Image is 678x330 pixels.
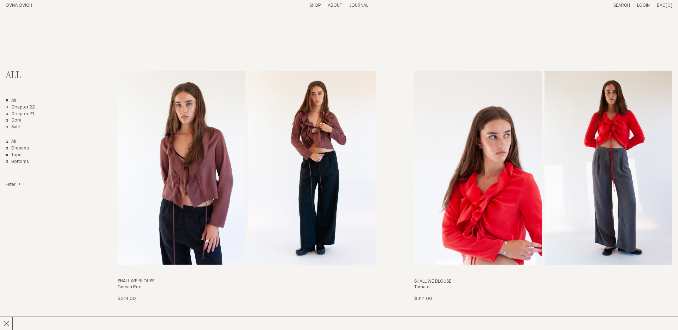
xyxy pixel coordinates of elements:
[118,284,376,290] h4: Tuscan Red
[414,71,672,302] a: Shall We Blouse
[6,182,21,188] summary: Filter
[6,159,29,165] a: Bottoms
[309,3,321,8] a: Shop
[6,118,22,124] a: Core
[414,296,432,302] p: $314.00
[414,284,672,290] h4: Tomato
[6,152,22,158] a: Tops
[6,105,35,111] a: Chapter 22
[6,139,16,145] a: Show All
[6,71,84,81] h2: All
[637,3,650,8] a: Login
[666,3,672,8] span: [0]
[118,296,136,302] p: $314.00
[6,146,29,152] a: Dresses
[118,71,376,302] a: Shall We Blouse
[6,111,34,117] a: Chapter 21
[657,3,666,8] span: Bag
[349,3,368,8] a: Journal
[414,71,542,265] img: Shall We Blouse
[6,3,32,8] a: Home
[118,278,376,284] h3: Shall We Blouse
[328,3,342,9] summary: About
[414,279,672,285] h3: Shall We Blouse
[118,71,245,265] img: Shall We Blouse
[6,124,20,130] a: Sale
[6,98,16,104] a: All
[613,3,630,8] a: Search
